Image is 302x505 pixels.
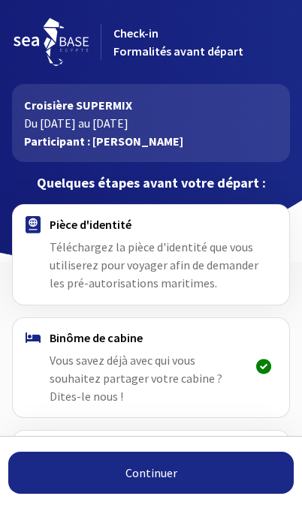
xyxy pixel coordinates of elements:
[14,18,89,66] img: logo_seabase.svg
[50,217,267,232] h4: Pièce d'identité
[26,216,41,233] img: passport.svg
[12,174,290,192] p: Quelques étapes avant votre départ :
[50,353,222,404] span: Vous savez déjà avec qui vous souhaitez partager votre cabine ? Dites-le nous !
[50,239,258,290] span: Téléchargez la pièce d'identité que vous utiliserez pour voyager afin de demander les pré-autoris...
[113,26,243,59] span: Check-in Formalités avant départ
[8,452,294,494] a: Continuer
[50,330,244,345] h4: Binôme de cabine
[24,132,278,150] p: Participant : [PERSON_NAME]
[24,96,278,114] p: Croisière SUPERMIX
[24,114,278,132] p: Du [DATE] au [DATE]
[26,332,41,343] img: binome.svg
